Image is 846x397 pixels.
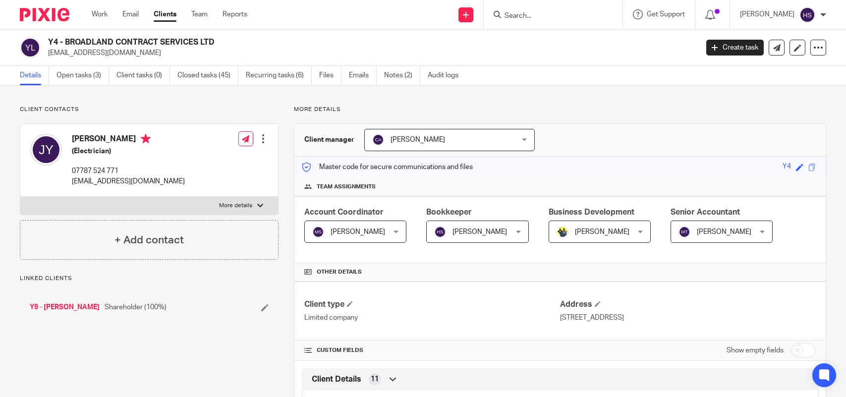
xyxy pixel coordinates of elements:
[575,228,629,235] span: [PERSON_NAME]
[114,232,184,248] h4: + Add contact
[697,228,751,235] span: [PERSON_NAME]
[154,9,176,19] a: Clients
[783,162,791,173] div: Y4
[549,208,634,216] span: Business Development
[740,9,794,19] p: [PERSON_NAME]
[304,208,384,216] span: Account Coordinator
[727,345,784,355] label: Show empty fields
[223,9,247,19] a: Reports
[371,374,379,384] span: 11
[384,66,420,85] a: Notes (2)
[312,226,324,238] img: svg%3E
[72,166,185,176] p: 07787 524 771
[191,9,208,19] a: Team
[141,134,151,144] i: Primary
[434,226,446,238] img: svg%3E
[122,9,139,19] a: Email
[317,183,376,191] span: Team assignments
[72,134,185,146] h4: [PERSON_NAME]
[48,37,563,48] h2: Y4 - BROADLAND CONTRACT SERVICES LTD
[20,8,69,21] img: Pixie
[30,134,62,166] img: svg%3E
[20,66,49,85] a: Details
[647,11,685,18] span: Get Support
[504,12,593,21] input: Search
[302,162,473,172] p: Master code for secure communications and files
[671,208,740,216] span: Senior Accountant
[105,302,167,312] span: Shareholder (100%)
[304,299,560,310] h4: Client type
[372,134,384,146] img: svg%3E
[304,135,354,145] h3: Client manager
[706,40,764,56] a: Create task
[20,106,279,113] p: Client contacts
[452,228,507,235] span: [PERSON_NAME]
[56,66,109,85] a: Open tasks (3)
[20,37,41,58] img: svg%3E
[72,176,185,186] p: [EMAIL_ADDRESS][DOMAIN_NAME]
[304,346,560,354] h4: CUSTOM FIELDS
[319,66,341,85] a: Files
[20,275,279,283] p: Linked clients
[428,66,466,85] a: Audit logs
[246,66,312,85] a: Recurring tasks (6)
[426,208,472,216] span: Bookkeeper
[30,302,100,312] a: Y9 - [PERSON_NAME]
[116,66,170,85] a: Client tasks (0)
[72,146,185,156] h5: (Electrician)
[219,202,252,210] p: More details
[304,313,560,323] p: Limited company
[560,313,816,323] p: [STREET_ADDRESS]
[92,9,108,19] a: Work
[331,228,385,235] span: [PERSON_NAME]
[177,66,238,85] a: Closed tasks (45)
[317,268,362,276] span: Other details
[312,374,361,385] span: Client Details
[557,226,568,238] img: Dennis-Starbridge.jpg
[294,106,826,113] p: More details
[48,48,691,58] p: [EMAIL_ADDRESS][DOMAIN_NAME]
[560,299,816,310] h4: Address
[391,136,445,143] span: [PERSON_NAME]
[349,66,377,85] a: Emails
[799,7,815,23] img: svg%3E
[678,226,690,238] img: svg%3E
